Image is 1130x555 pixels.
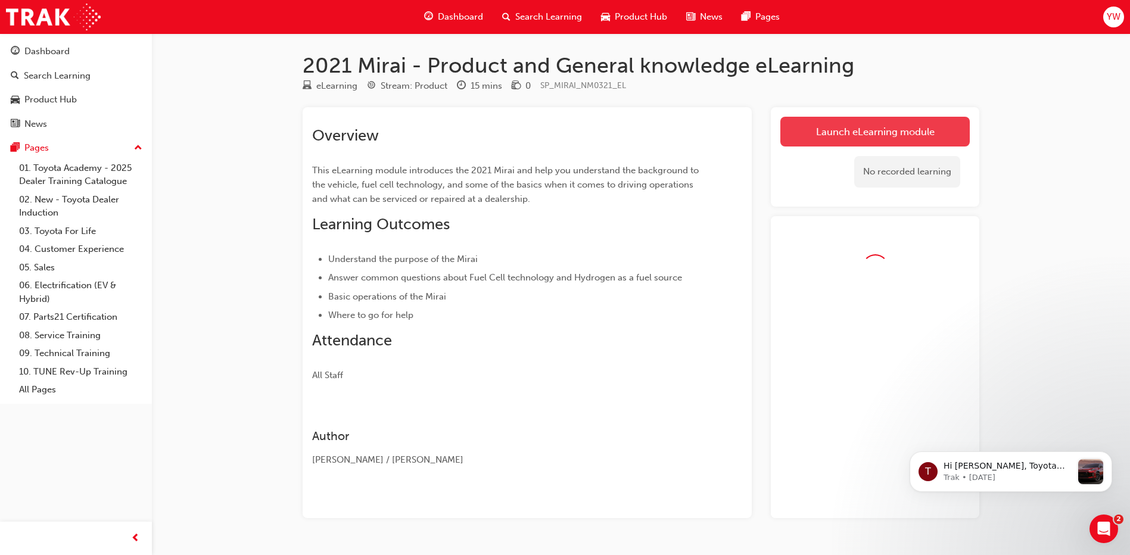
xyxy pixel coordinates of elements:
span: Basic operations of the Mirai [328,291,446,302]
span: Pages [755,10,780,24]
span: Overview [312,126,379,145]
a: car-iconProduct Hub [592,5,677,29]
div: [PERSON_NAME] / [PERSON_NAME] [312,453,699,467]
span: Hi [PERSON_NAME], Toyota has revealed the next-generation RAV4, featuring its first ever Plug-In ... [52,85,178,354]
span: money-icon [512,81,521,92]
span: Learning resource code [540,80,626,91]
span: guage-icon [424,10,433,24]
span: YW [1107,10,1120,24]
span: guage-icon [11,46,20,57]
span: Dashboard [438,10,483,24]
div: Search Learning [24,69,91,83]
div: News [24,117,47,131]
span: All Staff [312,370,343,381]
div: Pages [24,141,49,155]
span: Product Hub [615,10,667,24]
div: Duration [457,79,502,93]
span: prev-icon [131,531,140,546]
span: clock-icon [457,81,466,92]
button: Pages [5,137,147,159]
h3: Author [312,429,699,443]
iframe: Intercom notifications message [892,376,1130,511]
span: pages-icon [11,143,20,154]
div: 0 [525,79,531,93]
span: news-icon [11,119,20,130]
button: DashboardSearch LearningProduct HubNews [5,38,147,137]
a: Product Hub [5,89,147,111]
a: search-iconSearch Learning [493,5,592,29]
span: search-icon [502,10,510,24]
span: car-icon [11,95,20,105]
div: Dashboard [24,45,70,58]
a: 05. Sales [14,258,147,277]
a: 08. Service Training [14,326,147,345]
div: Stream [367,79,447,93]
div: No recorded learning [854,156,960,188]
a: 02. New - Toyota Dealer Induction [14,191,147,222]
a: 06. Electrification (EV & Hybrid) [14,276,147,308]
p: Message from Trak, sent 8w ago [52,96,180,107]
span: Learning Outcomes [312,215,450,233]
button: YW [1103,7,1124,27]
span: learningResourceType_ELEARNING-icon [303,81,312,92]
span: target-icon [367,81,376,92]
a: news-iconNews [677,5,732,29]
div: 15 mins [471,79,502,93]
a: 07. Parts21 Certification [14,308,147,326]
span: Attendance [312,331,392,350]
h1: 2021 Mirai - Product and General knowledge eLearning [303,52,979,79]
span: Answer common questions about Fuel Cell technology and Hydrogen as a fuel source [328,272,682,283]
span: Search Learning [515,10,582,24]
a: All Pages [14,381,147,399]
a: guage-iconDashboard [415,5,493,29]
div: Profile image for Trak [27,86,46,105]
span: Understand the purpose of the Mirai [328,254,478,264]
iframe: Intercom live chat [1089,515,1118,543]
div: message notification from Trak, 8w ago. Hi Yasmin, Toyota has revealed the next-generation RAV4, ... [18,75,220,116]
span: 2 [1114,515,1123,524]
div: Stream: Product [381,79,447,93]
span: pages-icon [742,10,751,24]
div: eLearning [316,79,357,93]
a: pages-iconPages [732,5,789,29]
a: News [5,113,147,135]
a: Search Learning [5,65,147,87]
div: Price [512,79,531,93]
span: search-icon [11,71,19,82]
span: News [700,10,723,24]
span: car-icon [601,10,610,24]
span: Where to go for help [328,310,413,320]
a: 09. Technical Training [14,344,147,363]
a: Launch eLearning module [780,117,970,146]
a: 01. Toyota Academy - 2025 Dealer Training Catalogue [14,159,147,191]
a: Dashboard [5,40,147,63]
a: 03. Toyota For Life [14,222,147,241]
div: Product Hub [24,93,77,107]
a: 10. TUNE Rev-Up Training [14,363,147,381]
div: Type [303,79,357,93]
a: 04. Customer Experience [14,240,147,258]
span: news-icon [686,10,695,24]
span: This eLearning module introduces the 2021 Mirai and help you understand the background to the veh... [312,165,701,204]
span: up-icon [134,141,142,156]
img: Trak [6,4,101,30]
